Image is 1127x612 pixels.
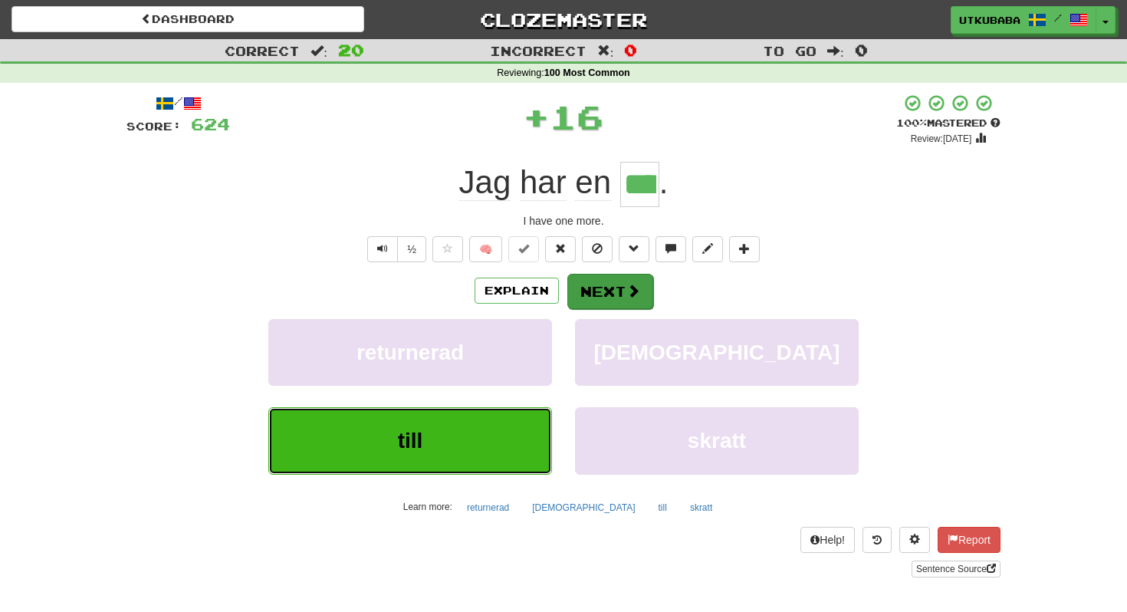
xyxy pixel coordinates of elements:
button: till [650,496,675,519]
div: I have one more. [127,213,1001,229]
button: returnerad [458,496,517,519]
button: Reset to 0% Mastered (alt+r) [545,236,576,262]
span: skratt [688,429,746,452]
button: ½ [397,236,426,262]
span: utkubaba [959,13,1020,27]
span: 16 [550,97,603,136]
a: Sentence Source [912,561,1001,577]
button: Round history (alt+y) [863,527,892,553]
span: 624 [191,114,230,133]
small: Review: [DATE] [911,133,972,144]
span: Jag [459,164,511,201]
span: Incorrect [490,43,586,58]
button: returnerad [268,319,552,386]
span: returnerad [356,341,464,364]
button: Report [938,527,1001,553]
button: [DEMOGRAPHIC_DATA] [524,496,643,519]
span: To go [763,43,816,58]
button: Explain [475,278,559,304]
div: / [127,94,230,113]
span: Score: [127,120,182,133]
a: Clozemaster [387,6,740,33]
span: 100 % [896,117,927,129]
span: till [398,429,423,452]
a: utkubaba / [951,6,1096,34]
button: Discuss sentence (alt+u) [655,236,686,262]
button: Edit sentence (alt+d) [692,236,723,262]
button: skratt [682,496,721,519]
span: 20 [338,41,364,59]
button: Play sentence audio (ctl+space) [367,236,398,262]
span: 0 [624,41,637,59]
span: : [310,44,327,58]
span: / [1054,12,1062,23]
span: har [520,164,567,201]
span: Correct [225,43,300,58]
button: 🧠 [469,236,502,262]
span: en [575,164,611,201]
span: + [523,94,550,140]
button: Set this sentence to 100% Mastered (alt+m) [508,236,539,262]
div: Text-to-speech controls [364,236,426,262]
a: Dashboard [11,6,364,32]
span: [DEMOGRAPHIC_DATA] [594,341,840,364]
strong: 100 Most Common [544,67,630,78]
button: Favorite sentence (alt+f) [432,236,463,262]
button: Add to collection (alt+a) [729,236,760,262]
button: till [268,407,552,474]
button: skratt [575,407,859,474]
button: Next [567,274,653,309]
span: 0 [855,41,868,59]
span: . [659,164,669,200]
div: Mastered [896,117,1001,130]
span: : [597,44,614,58]
button: [DEMOGRAPHIC_DATA] [575,319,859,386]
button: Grammar (alt+g) [619,236,649,262]
button: Ignore sentence (alt+i) [582,236,613,262]
span: : [827,44,844,58]
button: Help! [800,527,855,553]
small: Learn more: [403,502,452,512]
